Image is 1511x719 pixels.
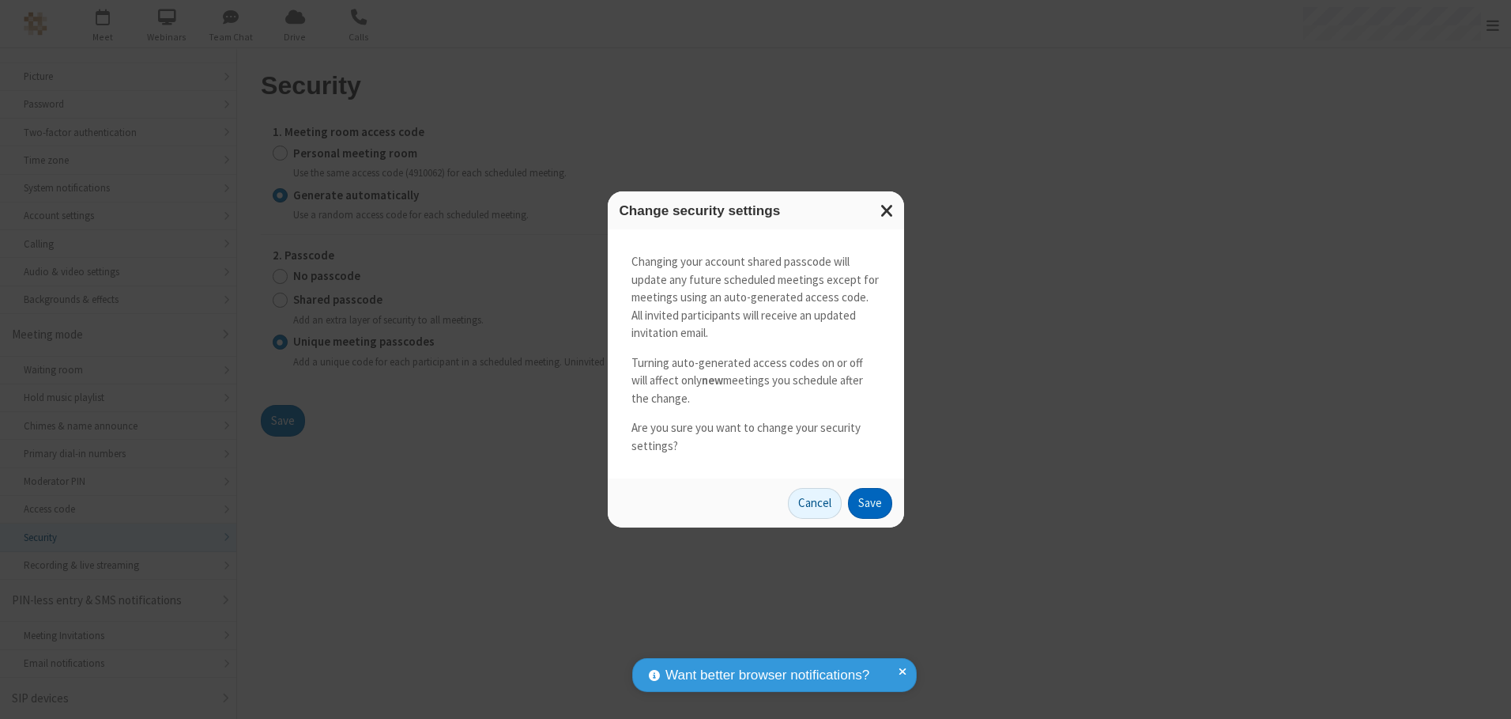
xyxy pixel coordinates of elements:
p: Are you sure you want to change your security settings? [631,419,880,455]
p: Changing your account shared passcode will update any future scheduled meetings except for meetin... [631,253,880,342]
button: Close modal [871,191,904,230]
strong: new [702,373,723,388]
button: Cancel [788,488,842,520]
p: Turning auto-generated access codes on or off will affect only meetings you schedule after the ch... [631,354,880,408]
h3: Change security settings [620,203,892,218]
button: Save [848,488,892,520]
span: Want better browser notifications? [665,665,869,686]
